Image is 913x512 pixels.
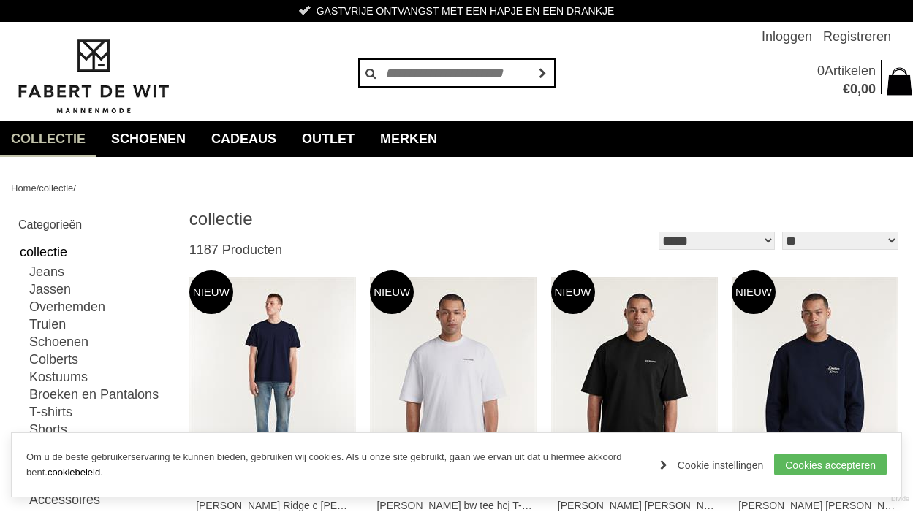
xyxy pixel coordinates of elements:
a: Accessoires [29,491,172,508]
a: Schoenen [100,121,197,157]
h1: collectie [189,208,546,230]
span: , [857,82,861,96]
a: Inloggen [762,22,812,51]
img: DENHAM Yinyang bw tee hcj T-shirts [370,277,537,485]
a: T-shirts [29,403,172,421]
span: / [73,183,76,194]
a: Cookie instellingen [660,454,764,476]
a: Jassen [29,280,172,298]
span: 0 [817,64,825,78]
span: € [843,82,850,96]
h2: Categorieën [18,215,172,234]
a: [PERSON_NAME] Ridge c [PERSON_NAME] [PERSON_NAME] [196,499,352,512]
a: Cookies accepteren [774,454,887,475]
a: Merken [369,121,448,157]
a: Truien [29,316,172,333]
a: Broeken en Pantalons [29,386,172,403]
a: collectie [39,183,73,194]
img: DENHAM Yin yang bw tee hcj T-shirts [551,277,718,485]
a: [PERSON_NAME] bw tee hcj T-shirts [376,499,533,512]
p: Om u de beste gebruikerservaring te kunnen bieden, gebruiken wij cookies. Als u onze site gebruik... [26,450,645,481]
img: Fabert de Wit [11,37,175,116]
a: Shorts [29,421,172,438]
img: DENHAM Ridge c hadden Jeans [189,277,356,485]
a: Cadeaus [200,121,287,157]
a: collectie [18,241,172,263]
a: [PERSON_NAME] [PERSON_NAME] tee hcj T-shirts [558,499,714,512]
a: Overhemden [29,298,172,316]
a: [PERSON_NAME] [PERSON_NAME] arch sweat cps Truien [738,499,895,512]
span: / [37,183,39,194]
span: 1187 Producten [189,242,282,257]
a: Home [11,183,37,194]
span: 0 [850,82,857,96]
a: Colberts [29,351,172,368]
a: Outlet [291,121,365,157]
span: Artikelen [825,64,876,78]
a: cookiebeleid [48,467,100,478]
a: Kostuums [29,368,172,386]
img: DENHAM Denham arch sweat cps Truien [732,277,898,485]
a: Registreren [823,22,891,51]
span: 00 [861,82,876,96]
a: Jeans [29,263,172,280]
a: Schoenen [29,333,172,351]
